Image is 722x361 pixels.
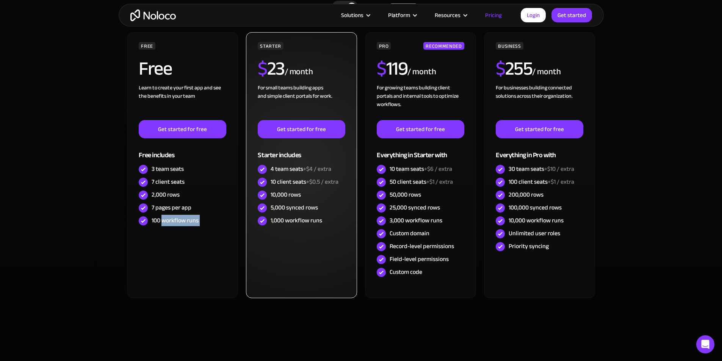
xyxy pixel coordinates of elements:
[271,191,301,199] div: 10,000 rows
[341,10,363,20] div: Solutions
[496,138,583,163] div: Everything in Pro with
[390,216,442,225] div: 3,000 workflow runs
[152,178,185,186] div: 7 client seats
[509,242,549,250] div: Priority syncing
[285,66,313,78] div: / month
[258,51,267,86] span: $
[306,176,338,188] span: +$0.5 / extra
[258,42,283,50] div: STARTER
[152,216,199,225] div: 100 workflow runs
[258,120,345,138] a: Get started for free
[496,42,523,50] div: BUSINESS
[476,10,511,20] a: Pricing
[152,203,191,212] div: 7 pages per app
[551,8,592,22] a: Get started
[509,191,543,199] div: 200,000 rows
[139,42,155,50] div: FREE
[377,51,386,86] span: $
[377,120,464,138] a: Get started for free
[390,203,440,212] div: 25,000 synced rows
[509,178,574,186] div: 100 client seats
[390,178,453,186] div: 50 client seats
[696,335,714,353] div: Open Intercom Messenger
[258,59,285,78] h2: 23
[532,66,561,78] div: / month
[130,9,176,21] a: home
[271,165,331,173] div: 4 team seats
[390,242,454,250] div: Record-level permissions
[377,138,464,163] div: Everything in Starter with
[521,8,546,22] a: Login
[152,191,180,199] div: 2,000 rows
[496,120,583,138] a: Get started for free
[271,203,318,212] div: 5,000 synced rows
[303,163,331,175] span: +$4 / extra
[509,216,564,225] div: 10,000 workflow runs
[271,216,322,225] div: 1,000 workflow runs
[271,178,338,186] div: 10 client seats
[426,176,453,188] span: +$1 / extra
[377,59,407,78] h2: 119
[544,163,574,175] span: +$10 / extra
[509,203,562,212] div: 100,000 synced rows
[139,138,226,163] div: Free includes
[390,165,452,173] div: 10 team seats
[509,165,574,173] div: 30 team seats
[548,176,574,188] span: +$1 / extra
[435,10,460,20] div: Resources
[423,42,464,50] div: RECOMMENDED
[332,10,379,20] div: Solutions
[496,84,583,120] div: For businesses building connected solutions across their organization. ‍
[152,165,184,173] div: 3 team seats
[390,229,429,238] div: Custom domain
[390,191,421,199] div: 50,000 rows
[139,59,172,78] h2: Free
[425,10,476,20] div: Resources
[377,42,391,50] div: PRO
[379,10,425,20] div: Platform
[390,268,422,276] div: Custom code
[388,10,410,20] div: Platform
[258,138,345,163] div: Starter includes
[496,51,505,86] span: $
[424,163,452,175] span: +$6 / extra
[407,66,436,78] div: / month
[496,59,532,78] h2: 255
[390,255,449,263] div: Field-level permissions
[139,84,226,120] div: Learn to create your first app and see the benefits in your team ‍
[258,84,345,120] div: For small teams building apps and simple client portals for work. ‍
[377,84,464,120] div: For growing teams building client portals and internal tools to optimize workflows.
[509,229,560,238] div: Unlimited user roles
[139,120,226,138] a: Get started for free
